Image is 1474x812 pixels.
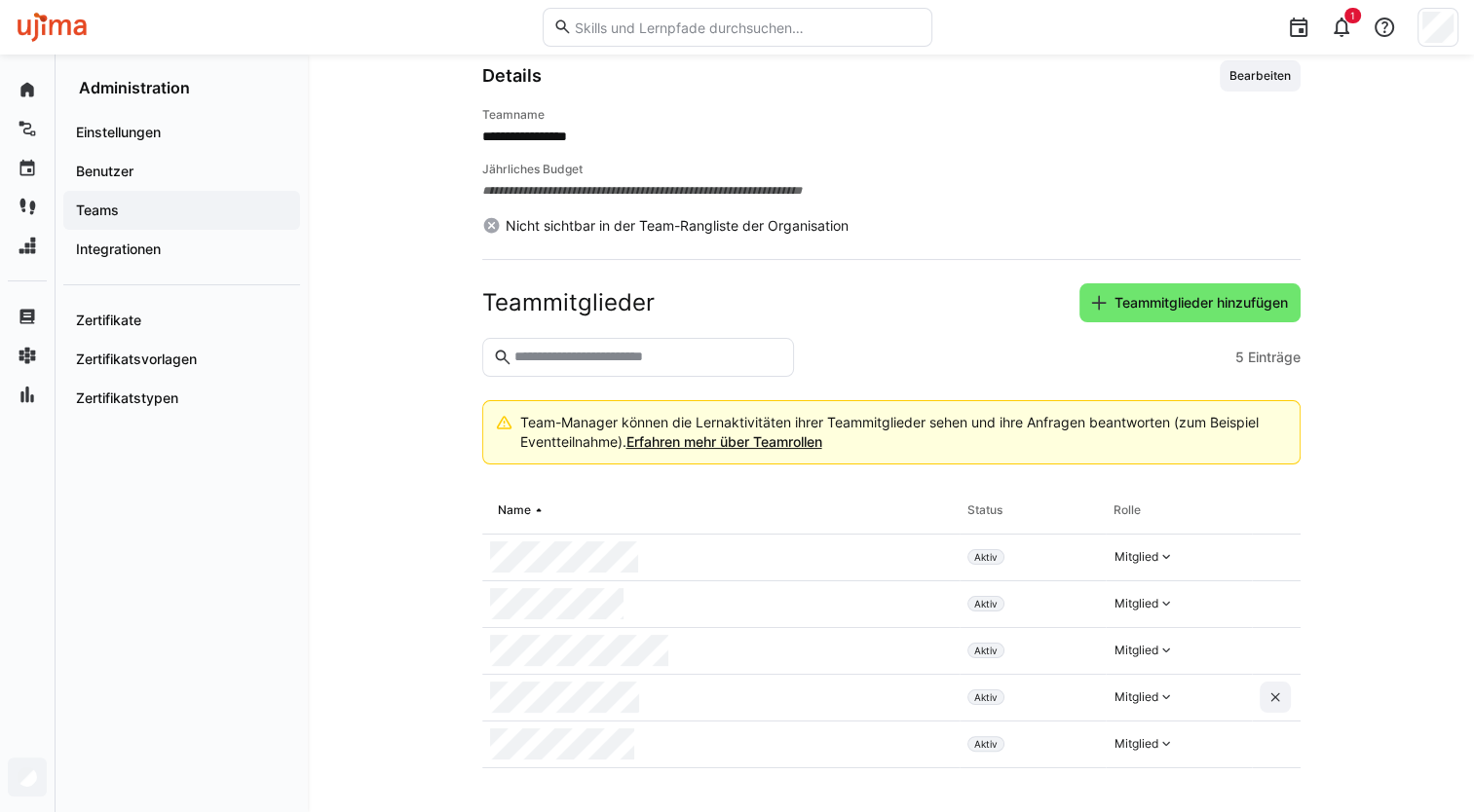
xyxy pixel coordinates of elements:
[519,413,1283,452] div: Team-Manager können die Lernaktivitäten ihrer Teammitglieder sehen und ihre Anfragen beantworten ...
[1114,502,1141,518] div: Rolle
[1112,293,1291,313] span: Teammitglieder hinzufügen
[1115,643,1158,658] div: Mitglied
[1248,348,1301,367] span: Einträge
[1115,736,1158,752] div: Mitglied
[572,18,921,36] input: Skills und Lernpfade durchsuchen…
[482,65,542,87] h3: Details
[967,502,1002,518] div: Status
[1115,596,1158,611] div: Mitglied
[625,433,821,450] a: Erfahren mehr über Teamrollen
[974,691,998,703] span: Aktiv
[1228,68,1293,84] span: Bearbeiten
[1350,10,1355,21] span: 1
[505,216,848,236] span: Nicht sichtbar in der Team-Rangliste der Organisation
[498,502,531,518] div: Name
[1115,689,1158,705] div: Mitglied
[974,551,998,563] span: Aktiv
[482,162,1301,177] h4: Jährliches Budget
[974,738,998,750] span: Aktiv
[974,598,998,609] span: Aktiv
[482,288,655,317] h2: Teammitglieder
[974,645,998,656] span: Aktiv
[1235,348,1244,367] span: 5
[1079,283,1301,322] button: Teammitglieder hinzufügen
[482,107,1301,123] h4: Teamname
[1115,549,1158,565] div: Mitglied
[1220,60,1301,92] button: Bearbeiten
